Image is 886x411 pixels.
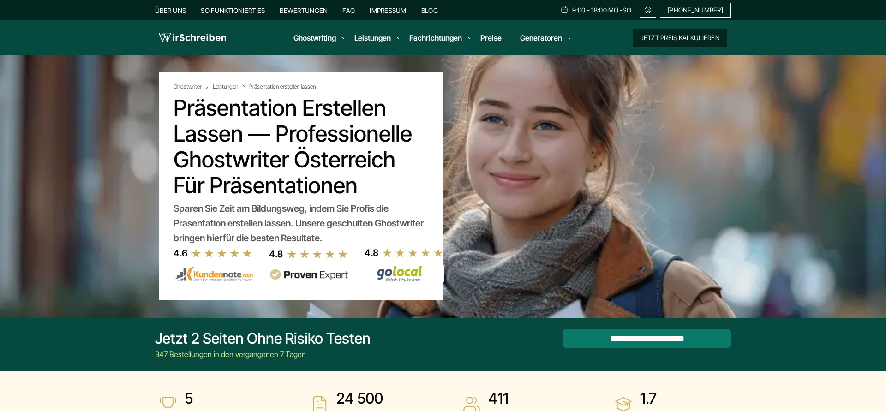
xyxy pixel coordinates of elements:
a: Preise [480,33,502,42]
a: Blog [421,6,438,14]
span: 9:00 - 18:00 Mo.-So. [572,6,632,14]
h1: Präsentation Erstellen Lassen — Professionelle Ghostwriter Österreich für Präsentationen [174,95,429,198]
div: 4.8 [269,247,283,262]
a: So funktioniert es [201,6,265,14]
img: provenexpert reviews [269,269,348,280]
strong: 5 [185,389,244,408]
div: Sparen Sie Zeit am Bildungsweg, indem Sie Profis die Präsentation erstellen lassen. Unsere geschu... [174,201,429,245]
a: [PHONE_NUMBER] [660,3,731,18]
img: logo wirschreiben [159,31,226,45]
a: FAQ [342,6,355,14]
strong: 411 [488,389,518,408]
img: kundennote [174,266,253,282]
div: 4.6 [174,246,187,261]
a: Über uns [155,6,186,14]
a: Fachrichtungen [409,32,462,43]
a: Generatoren [520,32,562,43]
img: stars [191,248,253,258]
span: [PHONE_NUMBER] [668,6,723,14]
a: Impressum [370,6,407,14]
div: Jetzt 2 Seiten ohne Risiko testen [155,329,371,348]
strong: 1.7 [640,389,724,408]
img: Email [644,6,652,14]
a: Ghostwriter [174,83,211,90]
a: Ghostwriting [293,32,336,43]
img: stars [382,248,444,258]
img: Wirschreiben Bewertungen [365,265,444,282]
a: Bewertungen [280,6,328,14]
span: Präsentation erstellen lassen [249,83,316,90]
a: Leistungen [213,83,247,90]
img: Schedule [560,6,569,13]
strong: 24 500 [336,389,397,408]
img: stars [287,249,348,259]
a: Leistungen [354,32,391,43]
div: 4.8 [365,245,378,260]
div: 347 Bestellungen in den vergangenen 7 Tagen [155,349,371,360]
button: Jetzt Preis kalkulieren [633,29,727,47]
